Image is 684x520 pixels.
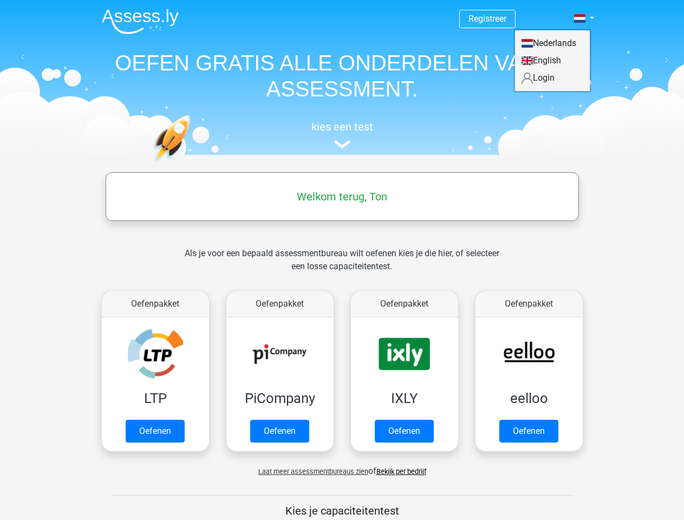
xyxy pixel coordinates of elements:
h1: OEFEN GRATIS ALLE ONDERDELEN VAN JE ASSESSMENT. [93,50,591,102]
h5: kies een test [93,120,591,133]
div: of [93,456,591,478]
a: Bekijk per bedrijf [376,467,426,476]
img: assessment [334,140,350,148]
a: Login [515,69,590,87]
a: Registreer [468,14,506,24]
a: Oefenen [250,420,309,443]
span: Laat meer assessmentbureaus zien [258,467,368,476]
h5: Kies je capaciteitentest [111,504,574,517]
div: Als je voor een bepaald assessmentbureau wilt oefenen kies je die hier, of selecteer een losse ca... [176,247,508,286]
h5: Welkom terug, Ton [111,190,574,203]
a: Nederlands [515,35,590,52]
a: English [515,52,590,69]
a: kies een test [93,120,591,149]
a: Oefenen [375,420,434,443]
img: oefenen [153,115,232,213]
img: Assessly [102,9,179,34]
a: Oefenen [126,420,185,443]
a: Oefenen [499,420,558,443]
